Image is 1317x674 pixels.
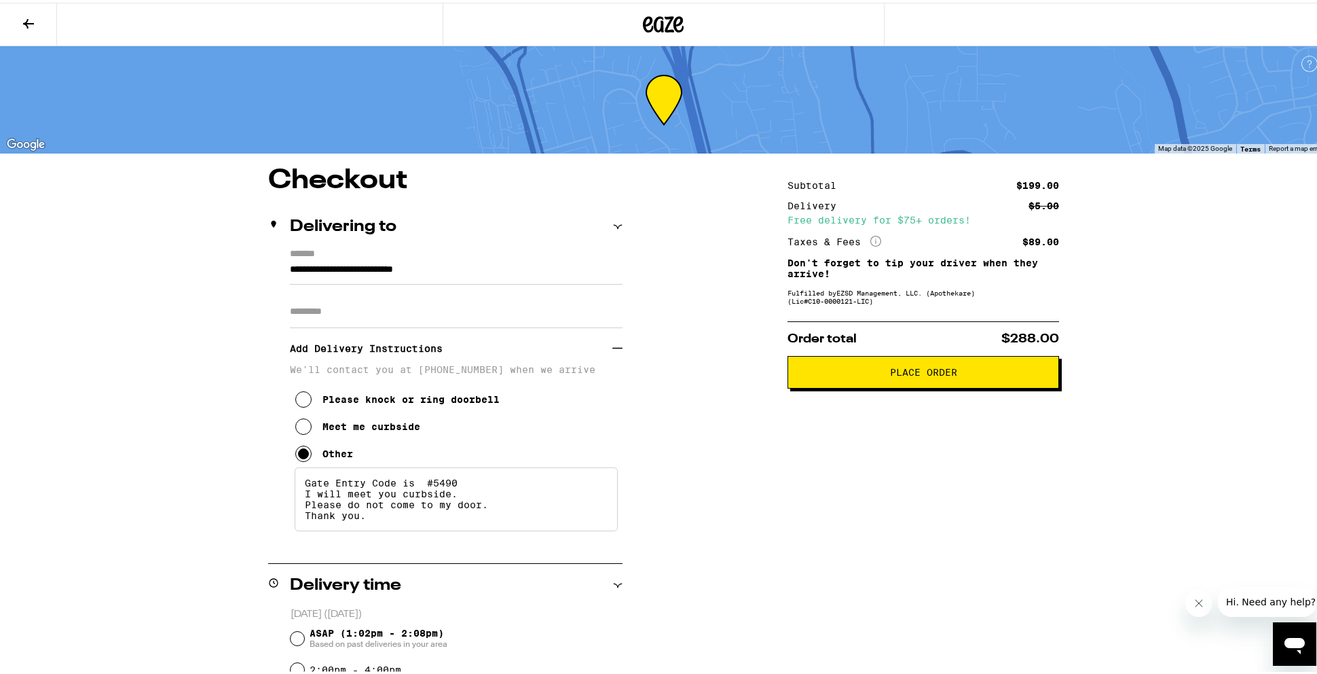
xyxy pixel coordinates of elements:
iframe: Message from company [1218,584,1316,614]
div: Please knock or ring doorbell [322,391,500,402]
div: $199.00 [1016,178,1059,188]
div: $89.00 [1022,234,1059,244]
h1: Checkout [268,164,623,192]
h2: Delivering to [290,216,396,232]
span: Order total [787,330,857,342]
span: Map data ©2025 Google [1158,142,1232,149]
div: Subtotal [787,178,846,188]
span: Based on past deliveries in your area [310,636,447,647]
div: Fulfilled by EZSD Management, LLC. (Apothekare) (Lic# C10-0000121-LIC ) [787,286,1059,302]
a: Terms [1240,142,1261,150]
label: 2:00pm - 4:00pm [310,662,401,673]
span: Place Order [890,365,957,374]
p: Don't forget to tip your driver when they arrive! [787,255,1059,277]
div: Free delivery for $75+ orders! [787,213,1059,222]
h2: Delivery time [290,575,401,591]
iframe: Close message [1185,587,1212,614]
a: Open this area in Google Maps (opens a new window) [3,133,48,151]
button: Other [295,438,353,465]
h3: Add Delivery Instructions [290,330,612,361]
p: [DATE] ([DATE]) [291,605,623,618]
iframe: Button to launch messaging window [1273,620,1316,663]
button: Place Order [787,353,1059,386]
div: Delivery [787,198,846,208]
span: ASAP (1:02pm - 2:08pm) [310,625,447,647]
div: $5.00 [1028,198,1059,208]
span: $288.00 [1001,330,1059,342]
div: Taxes & Fees [787,233,881,245]
div: Other [322,446,353,457]
img: Google [3,133,48,151]
div: Meet me curbside [322,419,420,429]
button: Please knock or ring doorbell [295,383,500,410]
p: We'll contact you at [PHONE_NUMBER] when we arrive [290,361,623,372]
button: Meet me curbside [295,410,420,438]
